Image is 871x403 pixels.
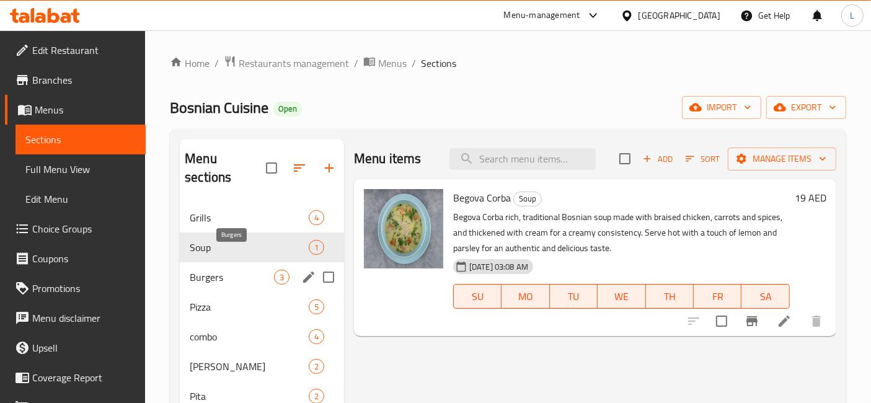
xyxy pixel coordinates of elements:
[502,284,549,309] button: MO
[5,95,146,125] a: Menus
[185,149,266,187] h2: Menu sections
[506,288,544,306] span: MO
[309,331,324,343] span: 4
[32,370,136,385] span: Coverage Report
[273,104,302,114] span: Open
[412,56,416,71] li: /
[35,102,136,117] span: Menus
[309,329,324,344] div: items
[378,56,407,71] span: Menus
[190,359,309,374] div: Pliska
[651,288,689,306] span: TH
[15,125,146,154] a: Sections
[180,203,344,232] div: Grills4
[612,146,638,172] span: Select section
[598,284,645,309] button: WE
[25,132,136,147] span: Sections
[274,270,290,285] div: items
[550,284,598,309] button: TU
[699,288,736,306] span: FR
[180,292,344,322] div: Pizza5
[15,184,146,214] a: Edit Menu
[5,35,146,65] a: Edit Restaurant
[309,240,324,255] div: items
[170,55,846,71] nav: breadcrumb
[738,151,826,167] span: Manage items
[32,311,136,325] span: Menu disclaimer
[638,149,678,169] button: Add
[190,240,309,255] span: Soup
[5,65,146,95] a: Branches
[25,162,136,177] span: Full Menu View
[32,340,136,355] span: Upsell
[309,361,324,373] span: 2
[275,272,289,283] span: 3
[504,8,580,23] div: Menu-management
[32,221,136,236] span: Choice Groups
[459,288,497,306] span: SU
[449,148,596,170] input: search
[354,149,422,168] h2: Menu items
[170,56,210,71] a: Home
[5,244,146,273] a: Coupons
[309,210,324,225] div: items
[709,308,735,334] span: Select to update
[32,73,136,87] span: Branches
[464,261,533,273] span: [DATE] 03:08 AM
[421,56,456,71] span: Sections
[5,303,146,333] a: Menu disclaimer
[683,149,723,169] button: Sort
[299,268,318,286] button: edit
[678,149,728,169] span: Sort items
[5,214,146,244] a: Choice Groups
[766,96,846,119] button: export
[190,359,309,374] span: [PERSON_NAME]
[214,56,219,71] li: /
[309,299,324,314] div: items
[190,210,309,225] span: Grills
[273,102,302,117] div: Open
[737,306,767,336] button: Branch-specific-item
[15,154,146,184] a: Full Menu View
[5,363,146,392] a: Coverage Report
[285,153,314,183] span: Sort sections
[453,284,502,309] button: SU
[364,189,443,268] img: Begova Corba
[314,153,344,183] button: Add section
[777,314,792,329] a: Edit menu item
[453,210,790,256] p: Begova Corba rich, traditional Bosnian soup made with braised chicken, carrots and spices, and th...
[309,391,324,402] span: 2
[453,188,511,207] span: Begova Corba
[682,96,761,119] button: import
[190,299,309,314] span: Pizza
[850,9,854,22] span: L
[309,242,324,254] span: 1
[170,94,268,122] span: Bosnian Cuisine
[728,148,836,170] button: Manage items
[309,301,324,313] span: 5
[363,55,407,71] a: Menus
[641,152,674,166] span: Add
[309,212,324,224] span: 4
[180,352,344,381] div: [PERSON_NAME]2
[513,192,542,206] div: Soup
[555,288,593,306] span: TU
[686,152,720,166] span: Sort
[692,100,751,115] span: import
[259,155,285,181] span: Select all sections
[514,192,541,206] span: Soup
[639,9,720,22] div: [GEOGRAPHIC_DATA]
[646,284,694,309] button: TH
[354,56,358,71] li: /
[190,329,309,344] span: combo
[239,56,349,71] span: Restaurants management
[741,284,789,309] button: SA
[5,273,146,303] a: Promotions
[638,149,678,169] span: Add item
[32,43,136,58] span: Edit Restaurant
[802,306,831,336] button: delete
